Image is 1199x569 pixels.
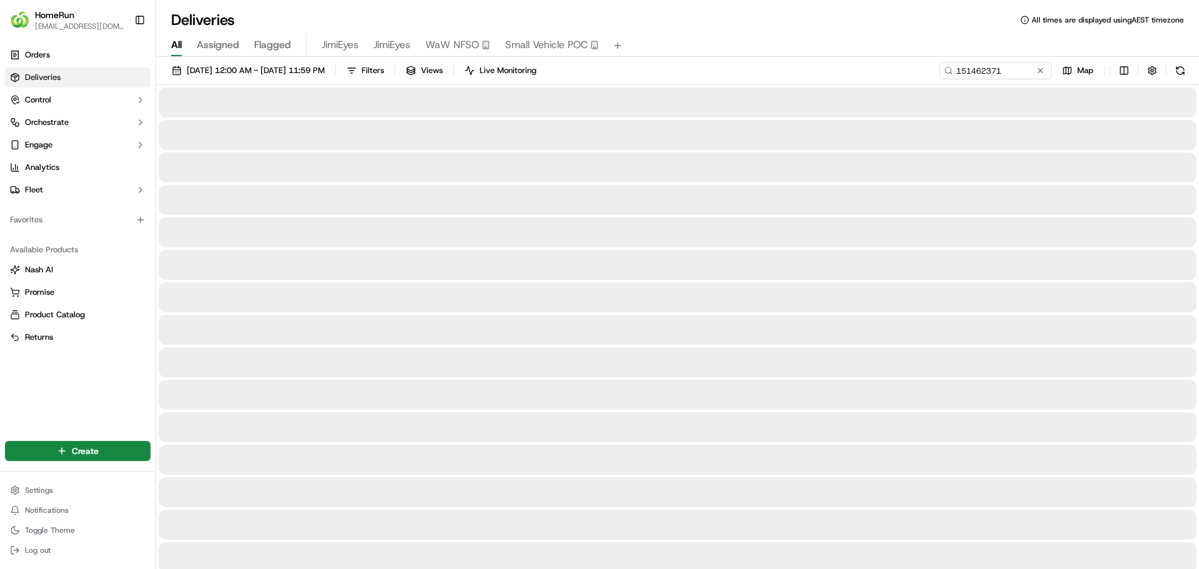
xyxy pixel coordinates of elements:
[25,505,69,515] span: Notifications
[5,5,129,35] button: HomeRunHomeRun[EMAIL_ADDRESS][DOMAIN_NAME]
[10,332,146,343] a: Returns
[322,37,358,52] span: JimiEyes
[254,37,291,52] span: Flagged
[25,287,54,298] span: Promise
[10,287,146,298] a: Promise
[5,502,150,519] button: Notifications
[480,65,536,76] span: Live Monitoring
[5,260,150,280] button: Nash AI
[25,264,53,275] span: Nash AI
[25,162,59,173] span: Analytics
[421,65,443,76] span: Views
[1172,62,1189,79] button: Refresh
[10,264,146,275] a: Nash AI
[1057,62,1099,79] button: Map
[35,9,74,21] button: HomeRun
[25,332,53,343] span: Returns
[1077,65,1093,76] span: Map
[5,305,150,325] button: Product Catalog
[425,37,479,52] span: WaW NFSO
[939,62,1052,79] input: Type to search
[341,62,390,79] button: Filters
[5,482,150,499] button: Settings
[25,117,69,128] span: Orchestrate
[5,522,150,539] button: Toggle Theme
[72,445,99,457] span: Create
[5,240,150,260] div: Available Products
[25,525,75,535] span: Toggle Theme
[25,139,52,151] span: Engage
[25,72,61,83] span: Deliveries
[5,282,150,302] button: Promise
[373,37,410,52] span: JimiEyes
[25,184,43,195] span: Fleet
[1032,15,1184,25] span: All times are displayed using AEST timezone
[5,327,150,347] button: Returns
[5,157,150,177] a: Analytics
[25,94,51,106] span: Control
[25,49,50,61] span: Orders
[5,180,150,200] button: Fleet
[25,545,51,555] span: Log out
[5,45,150,65] a: Orders
[166,62,330,79] button: [DATE] 12:00 AM - [DATE] 11:59 PM
[171,37,182,52] span: All
[187,65,325,76] span: [DATE] 12:00 AM - [DATE] 11:59 PM
[505,37,588,52] span: Small Vehicle POC
[197,37,239,52] span: Assigned
[5,210,150,230] div: Favorites
[25,485,53,495] span: Settings
[5,441,150,461] button: Create
[459,62,542,79] button: Live Monitoring
[35,21,124,31] button: [EMAIL_ADDRESS][DOMAIN_NAME]
[5,135,150,155] button: Engage
[5,90,150,110] button: Control
[400,62,448,79] button: Views
[5,112,150,132] button: Orchestrate
[10,309,146,320] a: Product Catalog
[171,10,235,30] h1: Deliveries
[25,309,85,320] span: Product Catalog
[10,10,30,30] img: HomeRun
[5,542,150,559] button: Log out
[5,67,150,87] a: Deliveries
[362,65,384,76] span: Filters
